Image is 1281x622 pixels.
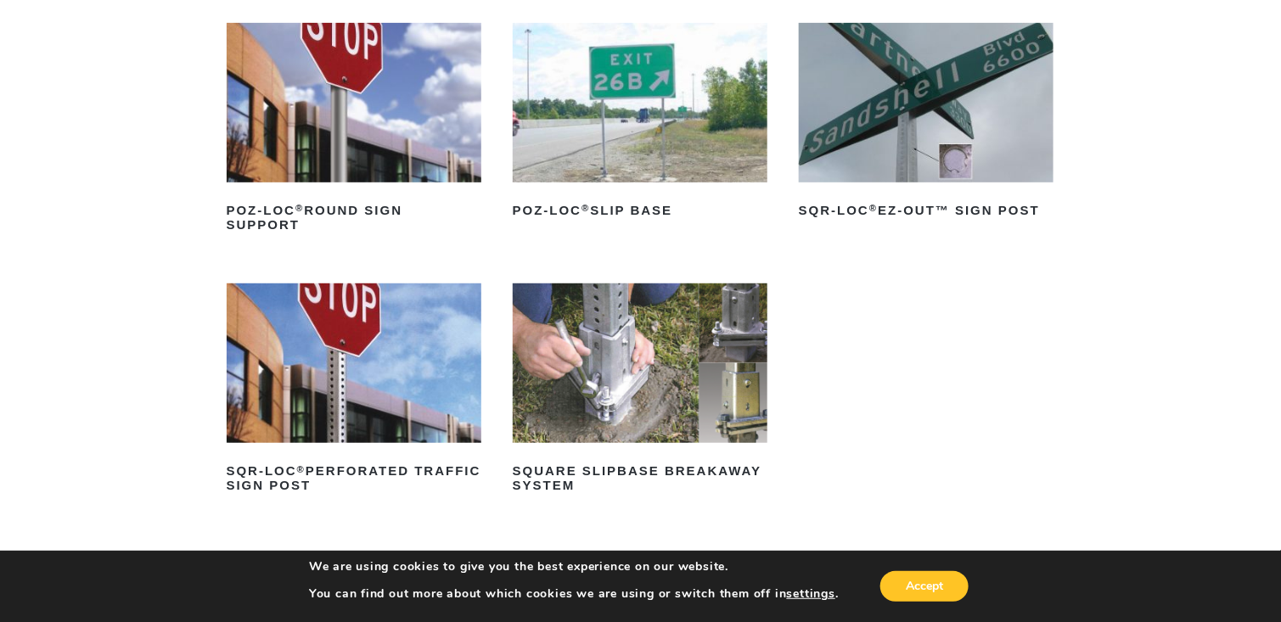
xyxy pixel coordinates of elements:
[309,559,839,574] p: We are using cookies to give you the best experience on our website.
[297,464,306,474] sup: ®
[227,458,481,499] h2: SQR-LOC Perforated Traffic Sign Post
[513,283,767,499] a: Square Slipbase Breakaway System
[295,203,304,213] sup: ®
[513,458,767,499] h2: Square Slipbase Breakaway System
[227,198,481,238] h2: POZ-LOC Round Sign Support
[227,23,481,238] a: POZ-LOC®Round Sign Support
[227,283,481,499] a: SQR-LOC®Perforated Traffic Sign Post
[309,586,839,602] p: You can find out more about which cookies we are using or switch them off in .
[582,203,590,213] sup: ®
[513,198,767,225] h2: POZ-LOC Slip Base
[869,203,878,213] sup: ®
[799,198,1053,225] h2: SQR-LOC EZ-Out™ Sign Post
[787,586,835,602] button: settings
[880,571,969,602] button: Accept
[513,23,767,224] a: POZ-LOC®Slip Base
[799,23,1053,224] a: SQR-LOC®EZ-Out™ Sign Post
